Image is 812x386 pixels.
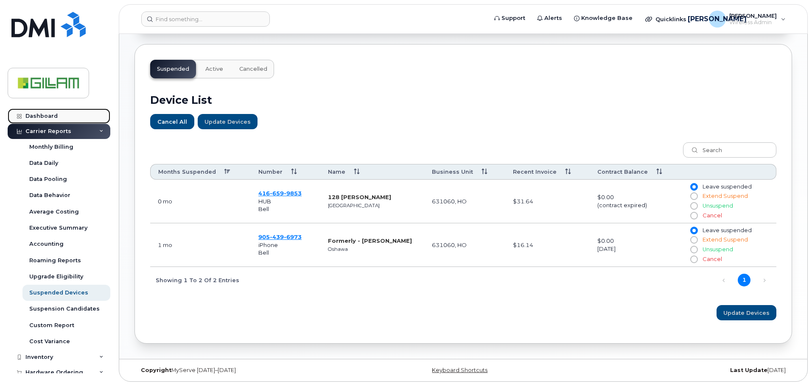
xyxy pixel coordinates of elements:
[568,10,638,27] a: Knowledge Base
[205,66,223,72] span: Active
[258,233,302,240] a: 9054396973
[134,367,354,374] div: MyServe [DATE]–[DATE]
[573,367,792,374] div: [DATE]
[683,142,776,158] input: Search
[284,233,302,240] span: 6973
[729,12,777,19] span: [PERSON_NAME]
[270,190,284,197] span: 659
[150,223,251,267] td: August 06, 2025 07:44
[590,164,683,180] th: Contract Balance: activate to sort column ascending
[141,367,171,373] strong: Copyright
[690,227,697,234] input: Leave suspended
[690,256,697,263] input: Cancel
[150,180,251,223] td: September 04, 2025 11:35
[717,274,730,287] a: Previous
[531,10,568,27] a: Alerts
[328,237,412,244] strong: Formerly - [PERSON_NAME]
[258,242,278,248] span: iPhone
[251,164,320,180] th: Number: activate to sort column ascending
[738,274,750,286] a: 1
[150,114,194,129] button: Cancel All
[703,193,748,199] span: Extend Suspend
[424,223,505,267] td: 631060, HO
[690,246,697,253] input: Unsuspend
[544,14,562,22] span: Alerts
[328,203,380,208] small: [GEOGRAPHIC_DATA]
[150,94,776,106] h2: Device List
[432,367,487,373] a: Keyboard Shortcuts
[320,164,424,180] th: Name: activate to sort column ascending
[703,256,722,262] span: Cancel
[424,164,505,180] th: Business Unit: activate to sort column ascending
[258,249,269,256] span: Bell
[505,223,590,267] td: $16.14
[157,118,187,126] span: Cancel All
[703,246,733,253] span: Unsuspend
[597,201,675,209] div: (contract expired)
[488,10,531,27] a: Support
[690,193,697,200] input: Extend Suspend
[703,227,752,233] span: Leave suspended
[729,19,777,26] span: Wireless Admin
[328,246,348,252] small: Oshawa
[690,236,697,243] input: Extend Suspend
[723,309,770,317] span: Update Devices
[703,183,752,190] span: Leave suspended
[590,180,683,223] td: $0.00
[258,198,271,205] span: HUB
[703,11,792,28] div: Julie Oudit
[655,16,686,22] span: Quicklinks
[690,183,697,190] input: Leave suspended
[690,203,697,209] input: Unsuspend
[424,180,505,223] td: 631060, HO
[703,236,748,243] span: Extend Suspend
[505,180,590,223] td: $31.64
[758,274,771,287] a: Next
[258,190,302,197] a: 4166599853
[703,212,722,219] span: Cancel
[690,212,697,219] input: Cancel
[141,11,270,27] input: Find something...
[688,14,747,24] span: [PERSON_NAME]
[258,205,269,212] span: Bell
[150,164,251,180] th: Months Suspended: activate to sort column descending
[597,245,675,253] div: [DATE]
[258,233,302,240] span: 905
[270,233,284,240] span: 439
[505,164,590,180] th: Recent Invoice: activate to sort column ascending
[204,118,251,126] span: Update Devices
[730,367,767,373] strong: Last Update
[328,194,391,200] strong: 128 [PERSON_NAME]
[639,11,701,28] div: Quicklinks
[581,14,633,22] span: Knowledge Base
[590,223,683,267] td: $0.00
[258,190,302,197] span: 416
[717,305,776,320] button: Update Devices
[284,190,302,197] span: 9853
[198,114,258,129] button: Update Devices
[501,14,525,22] span: Support
[150,272,239,287] div: Showing 1 to 2 of 2 entries
[703,203,733,209] span: Unsuspend
[239,66,267,72] span: Cancelled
